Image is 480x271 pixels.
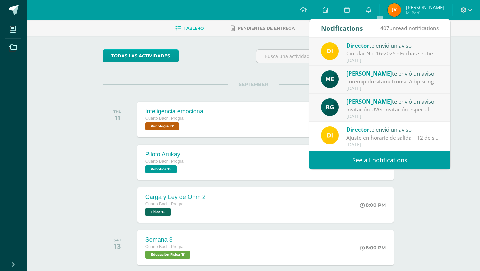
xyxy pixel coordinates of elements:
span: Cuarto Bach. Progra [145,244,184,249]
div: te envió un aviso [346,41,439,50]
a: See all notifications [309,151,450,169]
div: [DATE] [346,142,439,148]
img: f0b35651ae50ff9c693c4cbd3f40c4bb.png [321,126,339,144]
div: Carga y Ley de Ohm 2 [145,194,206,201]
div: 13 [114,242,121,250]
a: Tablero [175,23,204,34]
img: 199b57768c8b3567b083c9a2d562a4be.png [388,3,401,17]
div: SAT [114,238,121,242]
div: Piloto Arukay [145,151,184,158]
div: Semana 3 [145,236,192,243]
span: unread notifications [380,24,439,32]
div: THU [113,109,122,114]
span: Mi Perfil [406,10,444,16]
div: 8:00 PM [360,202,386,208]
div: Inteligencia emocional [145,108,205,115]
div: [DATE] [346,114,439,119]
span: Psicología 'B' [145,122,179,130]
div: te envió un aviso [346,69,439,78]
span: 407 [380,24,389,32]
a: Pendientes de entrega [231,23,295,34]
div: [DATE] [346,86,439,91]
img: e5319dee200a4f57f0a5ff00aaca67bb.png [321,70,339,88]
div: 8:00 PM [360,245,386,251]
span: Robótica 'B' [145,165,177,173]
div: Notifications [321,19,363,37]
div: te envió un aviso [346,125,439,134]
span: SEPTEMBER [228,81,279,87]
a: todas las Actividades [103,49,179,62]
span: [PERSON_NAME] [346,70,392,77]
span: Cuarto Bach. Progra [145,202,184,206]
span: Director [346,42,369,49]
span: Cuarto Bach. Progra [145,116,184,121]
span: [PERSON_NAME] [406,4,444,11]
img: 24ef3269677dd7dd963c57b86ff4a022.png [321,98,339,116]
div: te envió un aviso [346,97,439,106]
div: Ajuste en horario de salida – 12 de septiembre : Estimados Padres de Familia, Debido a las activi... [346,134,439,142]
span: Director [346,126,369,133]
div: Proceso de mejoramiento Psicología: Buenas tardes respetables padres de familia y estudiantes. Po... [346,78,439,85]
span: Tablero [184,26,204,31]
div: 11 [113,114,122,122]
input: Busca una actividad próxima aquí... [256,50,404,63]
span: Educación Física 'B' [145,251,190,259]
span: Pendientes de entrega [238,26,295,31]
img: f0b35651ae50ff9c693c4cbd3f40c4bb.png [321,42,339,60]
span: Fisica 'B' [145,208,171,216]
div: Invitación UVG: Invitación especial ✨ El programa Mujeres en Ingeniería – Virtual de la Universid... [346,106,439,113]
span: Cuarto Bach. Progra [145,159,184,164]
div: [DATE] [346,58,439,63]
span: [PERSON_NAME] [346,98,392,105]
div: Circular No. 16-2025 - Fechas septiembre: Estimados padres de familia y/o encargados Compartimos ... [346,50,439,57]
